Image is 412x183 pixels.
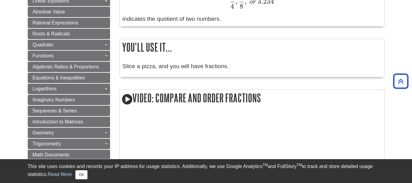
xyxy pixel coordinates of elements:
span: Logarithms [33,86,57,91]
a: Rational Expressions [28,18,110,28]
a: Read More [48,172,72,177]
sup: TM [263,163,268,167]
span: Imaginary Numbers [33,97,75,102]
a: Logarithms [28,84,110,94]
p: Slice a pizza, and you will have fractions. [123,62,381,71]
a: Quadratic [28,40,110,50]
span: Trigonometry [33,141,61,146]
span: Quadratic [33,42,54,47]
a: Sequences & Series [28,106,110,116]
a: Back to Top [391,77,410,85]
a: Geometry [28,128,110,138]
span: Roots & Radicals [33,31,70,36]
span: Math Documents [33,152,70,157]
a: Introduction to Matrices [28,117,110,127]
a: Math Documents [28,150,110,160]
span: Algebraic Ratios & Proportions [33,64,99,69]
span: Absolute Value [33,9,65,14]
span: Geometry [33,130,54,135]
span: Functions [33,53,54,58]
span: Rational Expressions [33,20,78,25]
a: Roots & Radicals [28,29,110,39]
a: Functions [28,51,110,61]
a: Imaginary Numbers [28,95,110,105]
span: Introduction to Matrices [33,119,83,124]
h2: You'll use it... [120,39,384,55]
a: Absolute Value [28,7,110,17]
div: This site uses cookies and records your IP address for usage statistics. Additionally, we use Goo... [28,163,385,179]
sup: TM [297,163,302,167]
span: 4 [231,2,234,10]
span: Equations & Inequalities [33,75,85,80]
a: Trigonometry [28,139,110,149]
span: 8 [240,2,243,10]
a: Algebraic Ratios & Proportions [28,62,110,72]
span: Sequences & Series [33,108,77,113]
h2: Video: Compare and Order Fractions [120,90,384,107]
a: Equations & Inequalities [28,73,110,83]
button: Close [75,170,87,179]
